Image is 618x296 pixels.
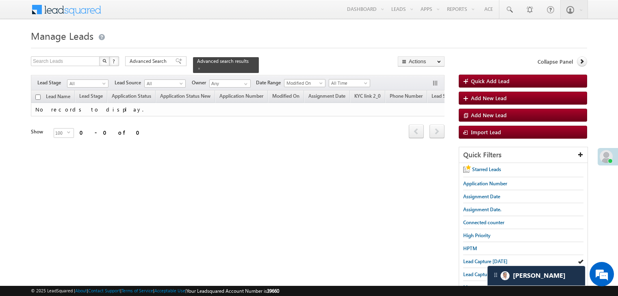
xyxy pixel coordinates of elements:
input: Check all records [35,94,41,100]
span: Collapse Panel [538,58,573,65]
span: Lead Source [115,79,144,86]
span: Application Status [112,93,151,99]
span: Lead Capture [DATE] [463,271,507,277]
a: prev [409,125,424,138]
img: Search [102,59,106,63]
a: All [144,79,186,88]
span: Add New Lead [471,94,507,101]
a: All [67,79,108,88]
span: Lead Score [432,93,455,99]
a: About [75,288,87,293]
a: Phone Number [386,92,427,102]
button: Actions [398,56,445,66]
span: Advanced Search [130,58,169,65]
span: Date Range [256,79,284,86]
span: Connected counter [463,219,504,225]
a: Contact Support [88,288,120,293]
span: Carter [513,272,566,279]
span: Import Lead [471,129,501,135]
a: All Time [329,79,370,87]
span: Modified On [272,93,299,99]
div: carter-dragCarter[PERSON_NAME] [487,266,585,286]
span: Manage Leads [31,29,93,42]
a: KYC link 2_0 [350,92,385,102]
span: Advanced search results [197,58,249,64]
a: Assignment Date [304,92,349,102]
span: Assignment Date. [463,206,501,212]
span: Starred Leads [472,166,501,172]
a: next [429,125,445,138]
a: Lead Name [42,92,74,103]
span: Owner [192,79,209,86]
button: ? [109,56,119,66]
span: select [67,131,74,134]
span: Lead Stage [37,79,67,86]
span: © 2025 LeadSquared | | | | | [31,287,279,295]
a: Modified On [268,92,304,102]
span: 39660 [267,288,279,294]
span: ? [113,58,116,64]
span: Lead Stage [79,93,103,99]
span: All [67,80,106,87]
span: Add New Lead [471,112,507,118]
a: Terms of Service [121,288,153,293]
div: 0 - 0 of 0 [80,128,145,137]
span: Modified On [284,79,323,87]
span: All Time [329,79,368,87]
div: Quick Filters [459,147,588,163]
span: KYC link 2_0 [354,93,381,99]
a: Acceptable Use [154,288,185,293]
img: Carter [501,271,510,280]
span: Quick Add Lead [471,77,510,84]
a: Application Status New [156,92,215,102]
span: HPTM [463,245,477,251]
span: Assignment Date [463,193,500,199]
span: Your Leadsquared Account Number is [186,288,279,294]
a: Lead Stage [75,92,107,102]
a: Show All Items [240,80,250,88]
span: 100 [54,129,67,137]
span: Lead Capture [DATE] [463,258,507,264]
span: Phone Number [390,93,423,99]
a: Lead Score [427,92,459,102]
a: Modified On [284,79,325,87]
span: High Priority [463,232,490,238]
img: carter-drag [492,272,499,278]
a: Application Status [108,92,155,102]
span: Application Number [219,93,263,99]
div: Show [31,128,47,135]
input: Type to Search [209,79,251,88]
span: Messages [463,284,484,290]
a: Application Number [215,92,267,102]
span: Application Status New [160,93,210,99]
span: Assignment Date [308,93,345,99]
span: Application Number [463,180,507,187]
span: All [145,80,183,87]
